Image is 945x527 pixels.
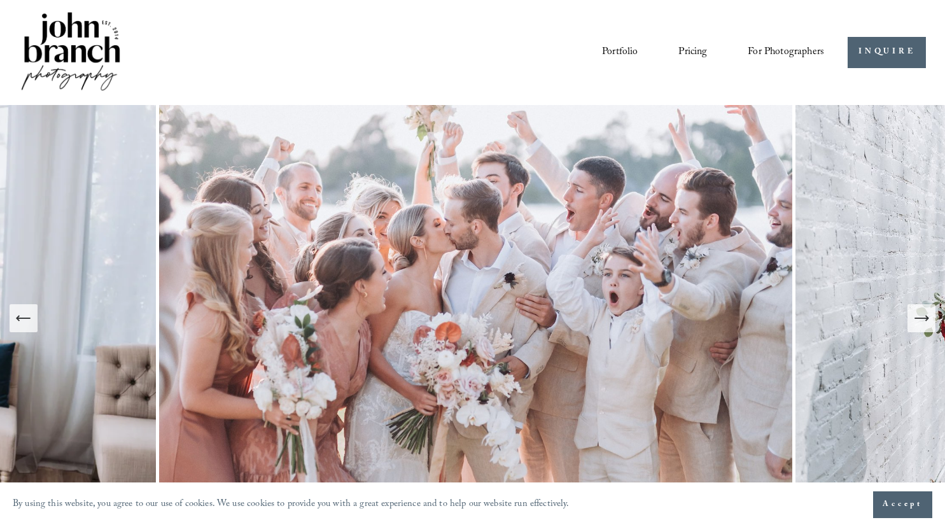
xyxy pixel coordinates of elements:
[748,41,824,63] a: folder dropdown
[678,41,707,63] a: Pricing
[883,498,923,511] span: Accept
[13,496,570,514] p: By using this website, you agree to our use of cookies. We use cookies to provide you with a grea...
[602,41,638,63] a: Portfolio
[10,304,38,332] button: Previous Slide
[848,37,926,68] a: INQUIRE
[907,304,935,332] button: Next Slide
[19,10,122,95] img: John Branch IV Photography
[748,43,824,62] span: For Photographers
[873,491,932,518] button: Accept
